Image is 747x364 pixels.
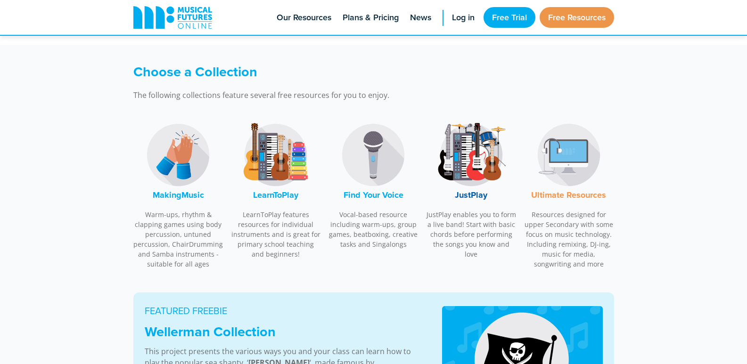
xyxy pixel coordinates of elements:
[143,120,213,190] img: MakingMusic Logo
[540,7,614,28] a: Free Resources
[524,115,614,274] a: Music Technology LogoUltimate Resources Resources designed for upper Secondary with some focus on...
[253,189,298,201] font: LearnToPlay
[328,210,419,249] p: Vocal-based resource including warm-ups, group games, beatboxing, creative tasks and Singalongs
[455,189,487,201] font: JustPlay
[426,115,517,264] a: JustPlay LogoJustPlay JustPlay enables you to form a live band! Start with basic chords before pe...
[534,120,604,190] img: Music Technology Logo
[343,11,399,24] span: Plans & Pricing
[484,7,535,28] a: Free Trial
[133,89,501,101] p: The following collections feature several free resources for you to enjoy.
[436,120,507,190] img: JustPlay Logo
[153,189,204,201] font: MakingMusic
[452,11,475,24] span: Log in
[524,210,614,269] p: Resources designed for upper Secondary with some focus on music technology. Including remixing, D...
[328,115,419,254] a: Find Your Voice LogoFind Your Voice Vocal-based resource including warm-ups, group games, beatbox...
[133,115,224,274] a: MakingMusic LogoMakingMusic Warm-ups, rhythm & clapping games using body percussion, untuned perc...
[410,11,431,24] span: News
[338,120,409,190] img: Find Your Voice Logo
[426,210,517,259] p: JustPlay enables you to form a live band! Start with basic chords before performing the songs you...
[531,189,606,201] font: Ultimate Resources
[344,189,403,201] font: Find Your Voice
[145,322,276,341] strong: Wellerman Collection
[231,115,321,264] a: LearnToPlay LogoLearnToPlay LearnToPlay features resources for individual instruments and is grea...
[231,210,321,259] p: LearnToPlay features resources for individual instruments and is great for primary school teachin...
[145,304,419,318] p: FEATURED FREEBIE
[133,210,224,269] p: Warm-ups, rhythm & clapping games using body percussion, untuned percussion, ChairDrumming and Sa...
[240,120,311,190] img: LearnToPlay Logo
[277,11,331,24] span: Our Resources
[133,64,501,80] h3: Choose a Collection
